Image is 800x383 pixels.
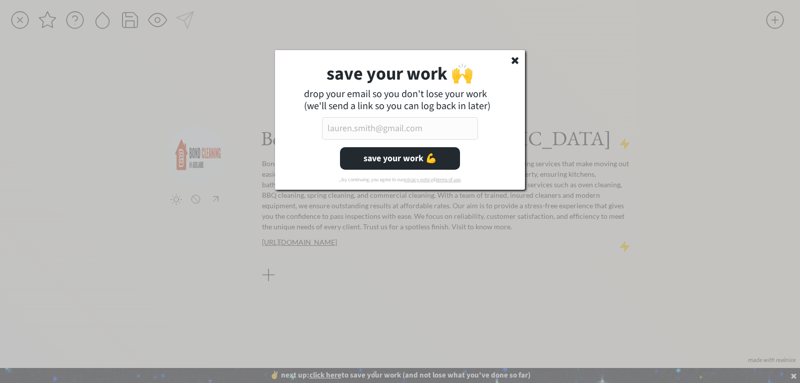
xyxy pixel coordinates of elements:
div: drop your email so you don't lose your work (we'll send a link so you can log back in later) [304,88,496,112]
input: lauren.smith@gmail.com [322,117,478,140]
button: save your work 💪 [340,147,460,170]
div: ...by continuing, you agree to our & . [325,177,475,183]
h1: save your work 🙌 [304,65,496,83]
a: privacy policy [403,176,433,183]
a: terms of use [436,176,460,183]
